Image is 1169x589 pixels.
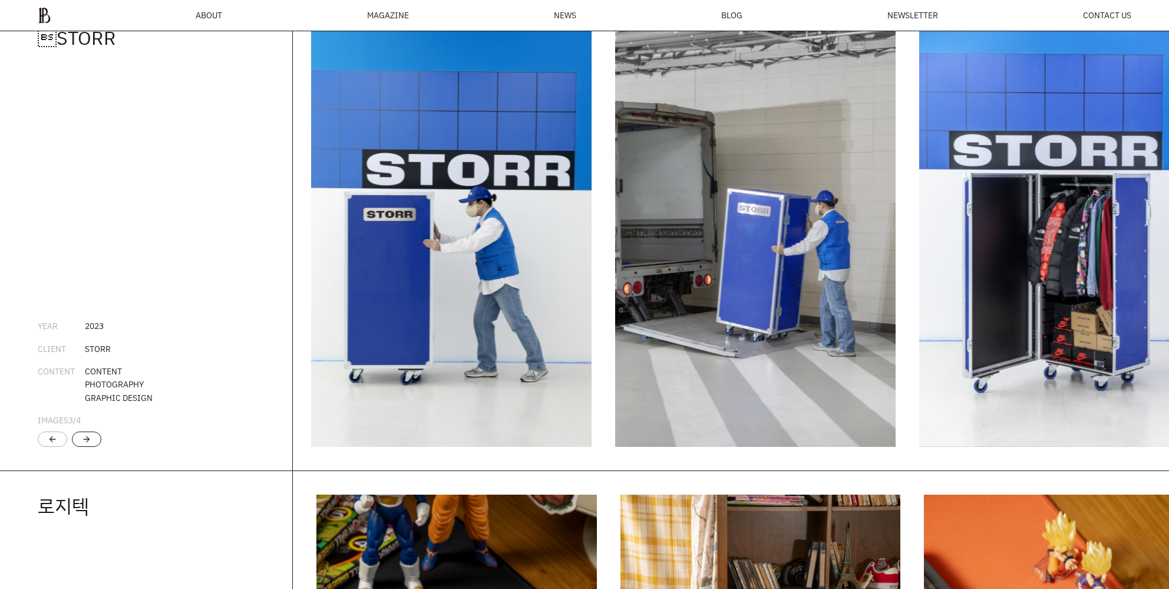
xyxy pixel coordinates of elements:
[615,27,896,447] img: 9544487b138a0.jpg
[367,11,409,19] div: MAGAZINE
[196,11,222,19] a: ABOUT
[48,435,57,444] div: arrow_back
[85,343,111,356] div: STORR
[312,27,592,447] a: 3 / 5
[721,11,742,19] a: BLOG
[38,320,85,333] div: YEAR
[38,7,51,24] img: ba379d5522eb3.png
[554,11,576,19] a: NEWS
[38,27,255,50] h4: STORR
[85,320,104,333] div: 2023
[38,365,85,404] div: CONTENT
[38,414,81,427] div: IMAGES
[68,414,81,426] span: /
[38,432,67,447] div: Previous slide
[615,27,896,447] a: 4 / 5
[38,343,85,356] div: CLIENT
[1083,11,1131,19] a: CONTACT US
[82,435,91,444] div: arrow_forward
[72,432,101,447] div: Next slide
[38,493,89,518] a: 로지텍
[76,414,81,426] span: 4
[312,27,592,447] img: 0416a1c90db21.jpg
[68,414,73,426] span: 3
[85,365,153,404] div: CONTENT PHOTOGRAPHY GRAPHIC DESIGN
[887,11,938,19] a: NEWSLETTER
